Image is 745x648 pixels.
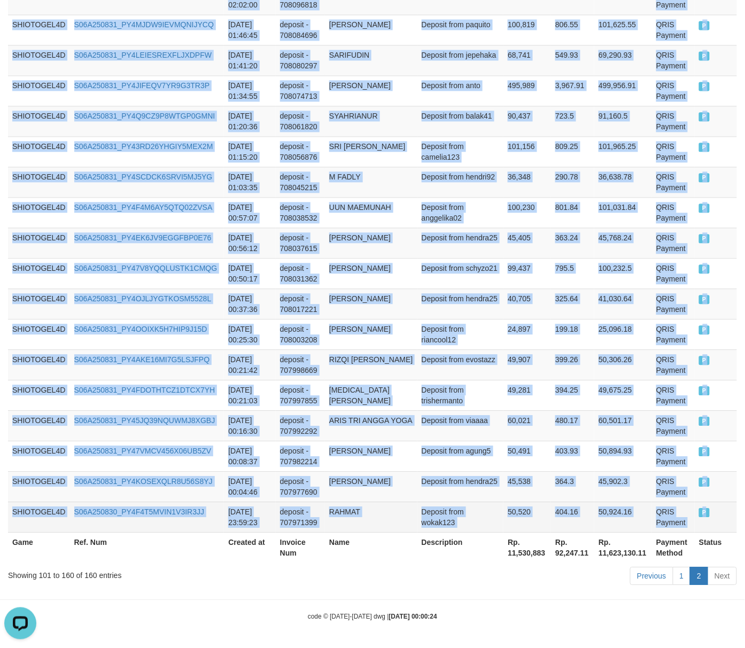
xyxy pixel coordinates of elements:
[276,75,325,106] td: deposit - 708074713
[503,106,551,136] td: 90,437
[325,319,417,349] td: [PERSON_NAME]
[594,197,652,228] td: 101,031.84
[551,532,594,563] th: Rp. 92,247.11
[325,167,417,197] td: M FADLY
[503,380,551,410] td: 49,281
[699,325,710,334] span: PAID
[699,386,710,395] span: PAID
[417,349,504,380] td: Deposit from evostazz
[551,410,594,441] td: 480.17
[417,136,504,167] td: Deposit from camelia123
[325,106,417,136] td: SYAHRIANUR
[652,441,695,471] td: QRIS Payment
[503,502,551,532] td: 50,520
[551,288,594,319] td: 325.64
[325,45,417,75] td: SARIFUDIN
[503,410,551,441] td: 60,021
[276,349,325,380] td: deposit - 707998669
[325,197,417,228] td: UUN MAEMUNAH
[74,233,212,242] a: S06A250831_PY4EK6JV9EGGFBP0E76
[699,51,710,60] span: PAID
[4,4,36,36] button: Open LiveChat chat widget
[503,532,551,563] th: Rp. 11,530,883
[594,349,652,380] td: 50,306.26
[699,447,710,456] span: PAID
[325,14,417,45] td: [PERSON_NAME]
[8,75,70,106] td: SHIOTOGEL4D
[417,228,504,258] td: Deposit from hendra25
[708,567,737,585] a: Next
[417,410,504,441] td: Deposit from viaaaa
[594,319,652,349] td: 25,096.18
[594,167,652,197] td: 36,638.78
[8,167,70,197] td: SHIOTOGEL4D
[8,136,70,167] td: SHIOTOGEL4D
[503,471,551,502] td: 45,538
[652,380,695,410] td: QRIS Payment
[417,75,504,106] td: Deposit from anto
[325,75,417,106] td: [PERSON_NAME]
[630,567,673,585] a: Previous
[325,441,417,471] td: [PERSON_NAME]
[503,167,551,197] td: 36,348
[8,441,70,471] td: SHIOTOGEL4D
[224,14,275,45] td: [DATE] 01:46:45
[594,380,652,410] td: 49,675.25
[551,441,594,471] td: 403.93
[699,143,710,152] span: PAID
[276,288,325,319] td: deposit - 708017221
[276,410,325,441] td: deposit - 707992292
[224,532,275,563] th: Created at
[74,447,212,455] a: S06A250831_PY47VMCV456X06UB5ZV
[325,136,417,167] td: SRI [PERSON_NAME]
[74,355,210,364] a: S06A250831_PY4AKE16MI7G5LSJFPQ
[594,228,652,258] td: 45,768.24
[325,380,417,410] td: [MEDICAL_DATA][PERSON_NAME]
[8,197,70,228] td: SHIOTOGEL4D
[594,258,652,288] td: 100,232.5
[699,21,710,30] span: PAID
[594,106,652,136] td: 91,160.5
[224,167,275,197] td: [DATE] 01:03:35
[276,532,325,563] th: Invoice Num
[594,45,652,75] td: 69,290.93
[652,197,695,228] td: QRIS Payment
[224,502,275,532] td: [DATE] 23:59:23
[652,14,695,45] td: QRIS Payment
[276,502,325,532] td: deposit - 707971399
[699,82,710,91] span: PAID
[8,14,70,45] td: SHIOTOGEL4D
[417,380,504,410] td: Deposit from trishermanto
[224,197,275,228] td: [DATE] 00:57:07
[652,75,695,106] td: QRIS Payment
[8,349,70,380] td: SHIOTOGEL4D
[224,410,275,441] td: [DATE] 00:16:30
[74,477,213,486] a: S06A250831_PY4KOSEXQLR8U56S8YJ
[224,136,275,167] td: [DATE] 01:15:20
[551,319,594,349] td: 199.18
[503,75,551,106] td: 495,989
[551,380,594,410] td: 394.25
[276,14,325,45] td: deposit - 708084696
[699,173,710,182] span: PAID
[8,319,70,349] td: SHIOTOGEL4D
[276,319,325,349] td: deposit - 708003208
[503,258,551,288] td: 99,437
[74,203,213,212] a: S06A250831_PY4F4M6AY5QTQ02ZVSA
[551,167,594,197] td: 290.78
[276,441,325,471] td: deposit - 707982214
[503,136,551,167] td: 101,156
[652,288,695,319] td: QRIS Payment
[551,75,594,106] td: 3,967.91
[699,478,710,487] span: PAID
[8,45,70,75] td: SHIOTOGEL4D
[551,197,594,228] td: 801.84
[699,356,710,365] span: PAID
[417,441,504,471] td: Deposit from agung5
[594,410,652,441] td: 60,501.17
[276,258,325,288] td: deposit - 708031362
[74,508,205,516] a: S06A250830_PY4F4T5MVIN1V3IR3JJ
[594,14,652,45] td: 101,625.55
[652,410,695,441] td: QRIS Payment
[503,441,551,471] td: 50,491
